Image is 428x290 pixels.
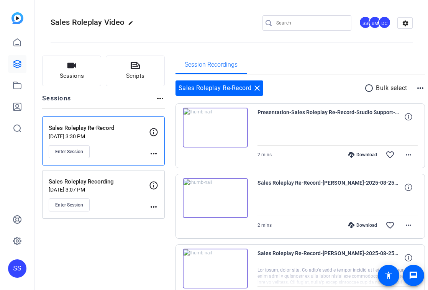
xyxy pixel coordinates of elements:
[359,16,372,29] div: SS
[49,187,149,193] p: [DATE] 3:07 PM
[51,18,124,27] span: Sales Roleplay Video
[398,18,413,29] mat-icon: settings
[257,178,399,197] span: Sales Roleplay Re-Record-[PERSON_NAME]-2025-08-25-09-58-05-934-1
[257,249,399,267] span: Sales Roleplay Re-Record-[PERSON_NAME]-2025-08-25-09-58-05-934-0
[369,16,381,29] div: BM
[376,84,407,93] p: Bulk select
[49,198,90,211] button: Enter Session
[106,56,165,86] button: Scripts
[156,94,165,103] mat-icon: more_horiz
[183,249,248,288] img: thumb-nail
[257,152,272,157] span: 2 mins
[183,178,248,218] img: thumb-nail
[42,94,71,108] h2: Sessions
[344,152,381,158] div: Download
[385,221,395,230] mat-icon: favorite_border
[149,202,158,211] mat-icon: more_horiz
[11,12,23,24] img: blue-gradient.svg
[359,16,372,29] ngx-avatar: Studio Support
[276,18,345,28] input: Search
[257,223,272,228] span: 2 mins
[149,149,158,158] mat-icon: more_horiz
[409,271,418,280] mat-icon: message
[404,150,413,159] mat-icon: more_horiz
[175,80,263,96] div: Sales Roleplay Re-Record
[49,145,90,158] button: Enter Session
[384,271,393,280] mat-icon: accessibility
[49,124,154,133] p: Sales Roleplay Re-Record
[416,84,425,93] mat-icon: more_horiz
[183,108,248,147] img: thumb-nail
[8,259,26,278] div: SS
[404,221,413,230] mat-icon: more_horiz
[126,72,144,80] span: Scripts
[42,56,101,86] button: Sessions
[49,177,154,186] p: Sales Roleplay Recording
[257,108,399,126] span: Presentation-Sales Roleplay Re-Record-Studio Support-2025-08-25-09-58-05-934-2
[128,20,137,29] mat-icon: edit
[60,72,84,80] span: Sessions
[369,16,382,29] ngx-avatar: Brian McGree
[378,16,392,29] ngx-avatar: Dave Cowell
[385,150,395,159] mat-icon: favorite_border
[185,62,238,68] span: Session Recordings
[55,202,83,208] span: Enter Session
[49,133,149,139] p: [DATE] 3:30 PM
[344,222,381,228] div: Download
[253,84,262,93] mat-icon: close
[55,149,83,155] span: Enter Session
[364,84,376,93] mat-icon: radio_button_unchecked
[378,16,391,29] div: DC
